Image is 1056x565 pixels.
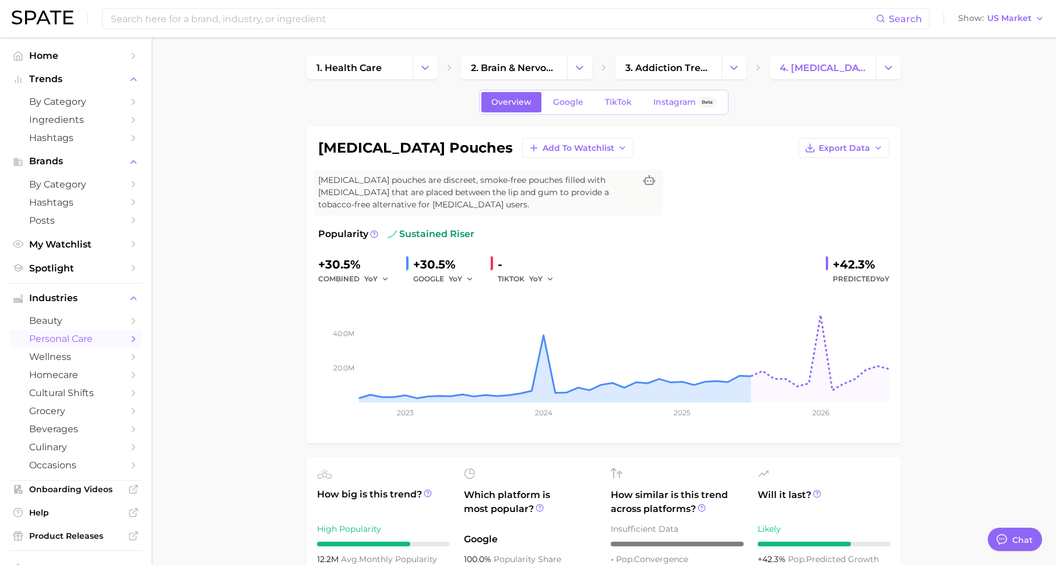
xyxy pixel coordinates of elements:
[29,50,122,61] span: Home
[9,259,142,277] a: Spotlight
[9,527,142,545] a: Product Releases
[758,542,890,546] div: 7 / 10
[721,56,747,79] button: Change Category
[9,235,142,253] a: My Watchlist
[9,348,142,366] a: wellness
[9,312,142,330] a: beauty
[625,62,712,73] span: 3. addiction treatments
[9,153,142,170] button: Brands
[364,274,378,284] span: YoY
[341,554,359,564] abbr: average
[481,92,541,112] a: Overview
[29,315,122,326] span: beauty
[341,554,437,564] span: monthly popularity
[9,93,142,111] a: by Category
[464,488,597,527] span: Which platform is most popular?
[9,193,142,211] a: Hashtags
[674,408,691,417] tspan: 2025
[9,330,142,348] a: personal care
[307,56,413,79] a: 1. health care
[29,132,122,143] span: Hashtags
[611,542,744,546] div: – / 10
[29,484,122,495] span: Onboarding Videos
[317,488,450,516] span: How big is this trend?
[29,114,122,125] span: Ingredients
[29,405,122,416] span: grocery
[543,143,614,153] span: Add to Watchlist
[471,62,557,73] span: 2. brain & nervous system
[29,387,122,398] span: cultural shifts
[449,272,474,286] button: YoY
[9,402,142,420] a: grocery
[758,488,890,516] span: Will it last?
[819,143,870,153] span: Export Data
[535,408,552,417] tspan: 2024
[29,179,122,190] span: by Category
[29,460,122,471] span: occasions
[788,554,879,564] span: predicted growth
[798,138,889,158] button: Export Data
[29,351,122,362] span: wellness
[9,456,142,474] a: occasions
[317,522,450,536] div: High Popularity
[833,255,889,274] div: +42.3%
[955,11,1047,26] button: ShowUS Market
[29,197,122,208] span: Hashtags
[616,554,634,564] abbr: popularity index
[758,554,788,564] span: +42.3%
[958,15,984,22] span: Show
[29,96,122,107] span: by Category
[29,531,122,541] span: Product Releases
[464,554,494,564] span: 100.0%
[316,62,382,73] span: 1. health care
[833,272,889,286] span: Predicted
[889,13,922,24] span: Search
[529,272,554,286] button: YoY
[9,70,142,88] button: Trends
[413,56,438,79] button: Change Category
[317,542,450,546] div: 7 / 10
[987,15,1032,22] span: US Market
[605,97,632,107] span: TikTok
[770,56,876,79] a: 4. [MEDICAL_DATA] pouches
[29,215,122,226] span: Posts
[9,211,142,229] a: Posts
[9,504,142,521] a: Help
[318,141,513,155] h1: [MEDICAL_DATA] pouches
[318,255,397,274] div: +30.5%
[29,423,122,435] span: beverages
[788,554,806,564] abbr: popularity index
[595,92,642,112] a: TikTok
[702,97,713,107] span: Beta
[616,554,688,564] span: convergence
[9,481,142,498] a: Onboarding Videos
[29,293,122,303] span: Industries
[9,175,142,193] a: by Category
[780,62,866,73] span: 4. [MEDICAL_DATA] pouches
[498,255,562,274] div: -
[611,488,744,516] span: How similar is this trend across platforms?
[9,129,142,147] a: Hashtags
[29,239,122,250] span: My Watchlist
[876,274,889,283] span: YoY
[110,9,876,29] input: Search here for a brand, industry, or ingredient
[413,255,481,274] div: +30.5%
[464,532,597,546] span: Google
[812,408,829,417] tspan: 2026
[529,274,543,284] span: YoY
[29,369,122,380] span: homecare
[29,507,122,518] span: Help
[388,229,397,239] img: sustained riser
[491,97,531,107] span: Overview
[29,333,122,344] span: personal care
[388,227,474,241] span: sustained riser
[9,366,142,384] a: homecare
[498,272,562,286] div: TIKTOK
[9,47,142,65] a: Home
[9,420,142,438] a: beverages
[611,522,744,536] div: Insufficient Data
[9,289,142,307] button: Industries
[461,56,567,79] a: 2. brain & nervous system
[543,92,593,112] a: Google
[9,111,142,129] a: Ingredients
